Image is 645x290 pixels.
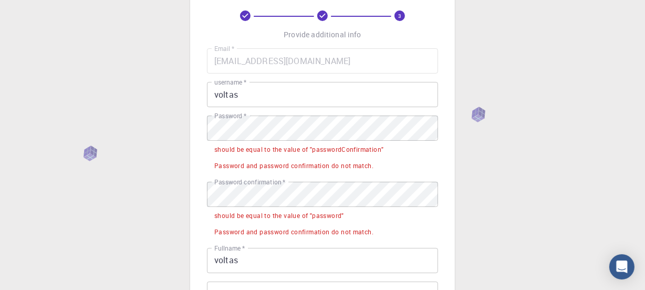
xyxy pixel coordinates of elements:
[214,111,246,120] label: Password
[214,78,246,87] label: username
[398,12,401,19] text: 3
[214,227,373,237] div: Password and password confirmation do not match.
[214,144,384,155] div: should be equal to the value of "passwordConfirmation"
[214,44,234,53] label: Email
[214,211,344,221] div: should be equal to the value of "password"
[214,244,245,253] label: Fullname
[284,29,361,40] p: Provide additional info
[214,161,373,171] div: Password and password confirmation do not match.
[214,178,285,187] label: Password confirmation
[609,254,634,279] div: Open Intercom Messenger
